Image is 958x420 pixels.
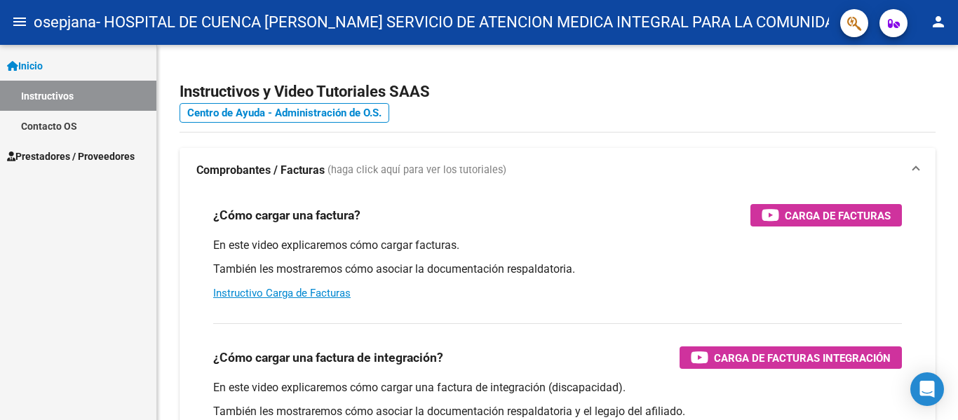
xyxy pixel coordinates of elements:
span: Carga de Facturas [785,207,891,224]
div: Open Intercom Messenger [910,372,944,406]
p: En este video explicaremos cómo cargar una factura de integración (discapacidad). [213,380,902,395]
span: (haga click aquí para ver los tutoriales) [328,163,506,178]
span: osepjana [34,7,96,38]
p: También les mostraremos cómo asociar la documentación respaldatoria y el legajo del afiliado. [213,404,902,419]
mat-expansion-panel-header: Comprobantes / Facturas (haga click aquí para ver los tutoriales) [180,148,936,193]
button: Carga de Facturas Integración [680,346,902,369]
h3: ¿Cómo cargar una factura de integración? [213,348,443,367]
span: - HOSPITAL DE CUENCA [PERSON_NAME] SERVICIO DE ATENCION MEDICA INTEGRAL PARA LA COMUNIDAD [96,7,844,38]
span: Carga de Facturas Integración [714,349,891,367]
h3: ¿Cómo cargar una factura? [213,205,360,225]
p: También les mostraremos cómo asociar la documentación respaldatoria. [213,262,902,277]
strong: Comprobantes / Facturas [196,163,325,178]
mat-icon: person [930,13,947,30]
a: Centro de Ayuda - Administración de O.S. [180,103,389,123]
h2: Instructivos y Video Tutoriales SAAS [180,79,936,105]
button: Carga de Facturas [750,204,902,226]
span: Inicio [7,58,43,74]
a: Instructivo Carga de Facturas [213,287,351,299]
p: En este video explicaremos cómo cargar facturas. [213,238,902,253]
span: Prestadores / Proveedores [7,149,135,164]
mat-icon: menu [11,13,28,30]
